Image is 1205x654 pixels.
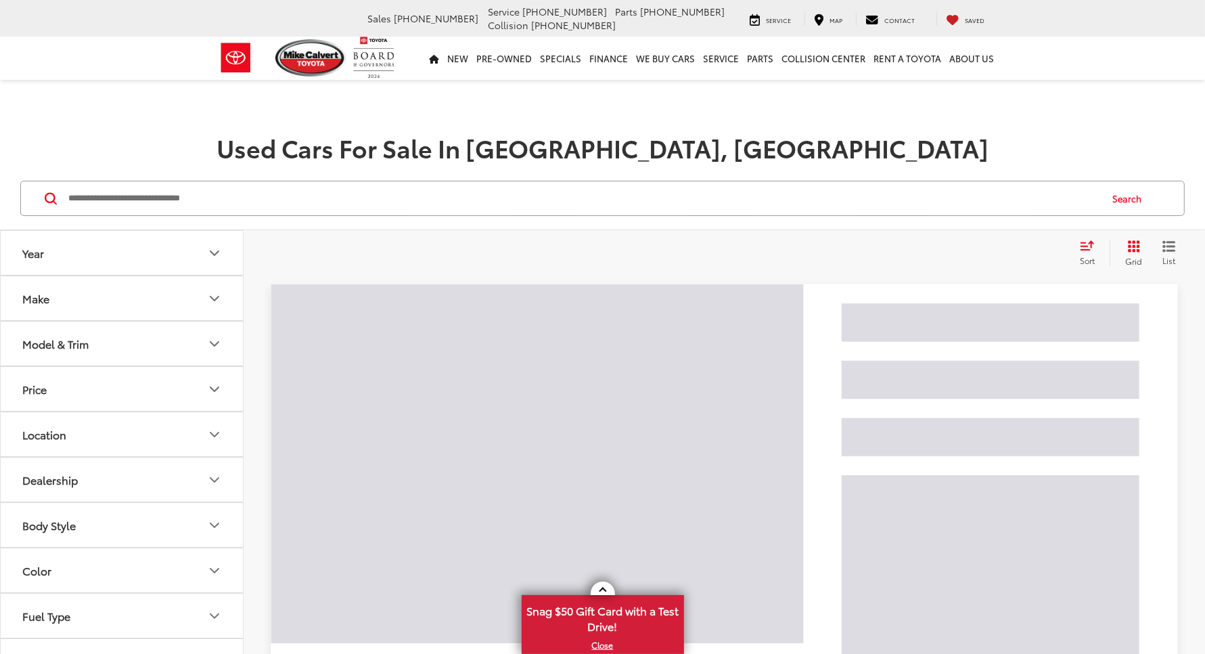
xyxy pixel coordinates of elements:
div: Dealership [206,472,223,488]
div: Price [22,383,47,395]
div: Color [22,564,51,577]
span: Sort [1080,255,1095,266]
div: Location [206,427,223,443]
a: WE BUY CARS [633,37,700,80]
span: Contact [885,16,915,24]
div: Make [22,292,49,305]
div: Fuel Type [22,609,70,622]
div: Year [22,246,44,259]
div: Model & Trim [206,336,223,352]
span: Collision [488,18,529,32]
button: DealershipDealership [1,458,244,502]
span: Map [830,16,843,24]
a: Finance [586,37,633,80]
span: Service [488,5,520,18]
div: Color [206,563,223,579]
div: Make [206,290,223,307]
a: Map [804,12,853,26]
a: Pre-Owned [473,37,537,80]
button: PricePrice [1,367,244,411]
button: Search [1099,181,1161,215]
span: [PHONE_NUMBER] [523,5,608,18]
span: Service [767,16,792,24]
div: Year [206,245,223,261]
a: Service [700,37,744,80]
input: Search by Make, Model, or Keyword [67,182,1099,215]
div: Fuel Type [206,608,223,624]
span: [PHONE_NUMBER] [532,18,616,32]
button: Grid View [1110,240,1152,267]
div: Body Style [206,517,223,533]
button: Fuel TypeFuel Type [1,594,244,638]
div: Body Style [22,519,76,531]
span: Sales [368,12,392,25]
a: Home [426,37,444,80]
a: Contact [856,12,926,26]
span: [PHONE_NUMBER] [394,12,479,25]
span: Grid [1125,255,1142,267]
button: List View [1152,240,1186,267]
button: Select sort value [1073,240,1110,267]
button: Model & TrimModel & Trim [1,322,244,366]
a: Parts [744,37,778,80]
a: My Saved Vehicles [936,12,995,26]
span: List [1162,255,1176,266]
img: Mike Calvert Toyota [275,39,347,77]
a: Collision Center [778,37,870,80]
span: Saved [965,16,985,24]
button: Body StyleBody Style [1,503,244,547]
img: Toyota [210,36,261,80]
span: Snag $50 Gift Card with a Test Drive! [523,596,683,638]
span: [PHONE_NUMBER] [641,5,725,18]
a: About Us [946,37,999,80]
div: Location [22,428,66,441]
div: Price [206,381,223,397]
div: Model & Trim [22,337,89,350]
button: YearYear [1,231,244,275]
div: Dealership [22,473,78,486]
button: LocationLocation [1,412,244,456]
a: New [444,37,473,80]
a: Rent a Toyota [870,37,946,80]
span: Parts [616,5,638,18]
a: Specials [537,37,586,80]
a: Service [740,12,802,26]
button: ColorColor [1,548,244,592]
button: MakeMake [1,276,244,320]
